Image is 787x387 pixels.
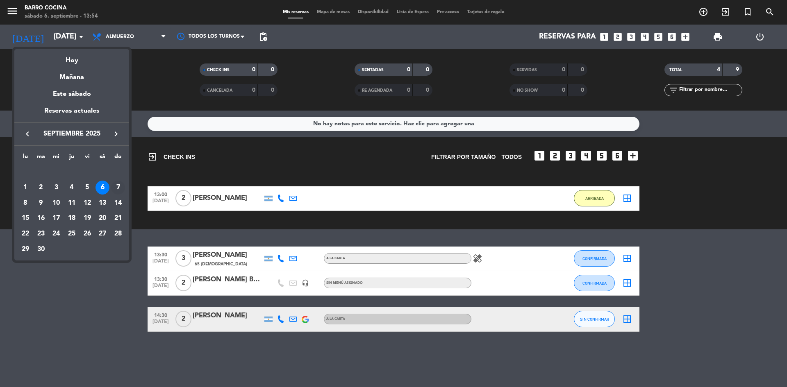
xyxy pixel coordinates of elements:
td: 5 de septiembre de 2025 [80,180,95,195]
div: 6 [96,181,109,195]
td: 7 de septiembre de 2025 [110,180,126,195]
div: 3 [49,181,63,195]
div: 1 [18,181,32,195]
div: 17 [49,211,63,225]
th: martes [33,152,49,165]
div: 7 [111,181,125,195]
div: 18 [65,211,79,225]
button: keyboard_arrow_right [109,129,123,139]
div: 4 [65,181,79,195]
th: viernes [80,152,95,165]
div: 20 [96,211,109,225]
td: 18 de septiembre de 2025 [64,210,80,226]
td: 17 de septiembre de 2025 [48,210,64,226]
td: 10 de septiembre de 2025 [48,195,64,211]
span: septiembre 2025 [35,129,109,139]
td: 8 de septiembre de 2025 [18,195,33,211]
td: 13 de septiembre de 2025 [95,195,111,211]
td: 21 de septiembre de 2025 [110,210,126,226]
div: 9 [34,196,48,210]
th: lunes [18,152,33,165]
i: keyboard_arrow_left [23,129,32,139]
td: 23 de septiembre de 2025 [33,226,49,242]
th: domingo [110,152,126,165]
td: 4 de septiembre de 2025 [64,180,80,195]
div: 15 [18,211,32,225]
div: 19 [80,211,94,225]
th: miércoles [48,152,64,165]
div: 10 [49,196,63,210]
td: 28 de septiembre de 2025 [110,226,126,242]
td: 11 de septiembre de 2025 [64,195,80,211]
div: 26 [80,227,94,241]
td: 25 de septiembre de 2025 [64,226,80,242]
td: 15 de septiembre de 2025 [18,210,33,226]
div: Hoy [14,49,129,66]
td: 2 de septiembre de 2025 [33,180,49,195]
div: Mañana [14,66,129,83]
div: 28 [111,227,125,241]
td: 26 de septiembre de 2025 [80,226,95,242]
td: 24 de septiembre de 2025 [48,226,64,242]
td: 19 de septiembre de 2025 [80,210,95,226]
div: Reservas actuales [14,106,129,122]
td: 6 de septiembre de 2025 [95,180,111,195]
div: 22 [18,227,32,241]
div: 27 [96,227,109,241]
td: 20 de septiembre de 2025 [95,210,111,226]
div: 25 [65,227,79,241]
i: keyboard_arrow_right [111,129,121,139]
button: keyboard_arrow_left [20,129,35,139]
div: Este sábado [14,83,129,106]
div: 16 [34,211,48,225]
td: 16 de septiembre de 2025 [33,210,49,226]
th: jueves [64,152,80,165]
div: 11 [65,196,79,210]
th: sábado [95,152,111,165]
div: 21 [111,211,125,225]
td: 30 de septiembre de 2025 [33,242,49,257]
div: 5 [80,181,94,195]
td: 27 de septiembre de 2025 [95,226,111,242]
td: SEP. [18,164,126,180]
div: 13 [96,196,109,210]
td: 29 de septiembre de 2025 [18,242,33,257]
td: 1 de septiembre de 2025 [18,180,33,195]
td: 22 de septiembre de 2025 [18,226,33,242]
div: 30 [34,242,48,256]
div: 24 [49,227,63,241]
td: 12 de septiembre de 2025 [80,195,95,211]
div: 8 [18,196,32,210]
div: 23 [34,227,48,241]
div: 12 [80,196,94,210]
td: 14 de septiembre de 2025 [110,195,126,211]
td: 9 de septiembre de 2025 [33,195,49,211]
div: 2 [34,181,48,195]
td: 3 de septiembre de 2025 [48,180,64,195]
div: 14 [111,196,125,210]
div: 29 [18,242,32,256]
